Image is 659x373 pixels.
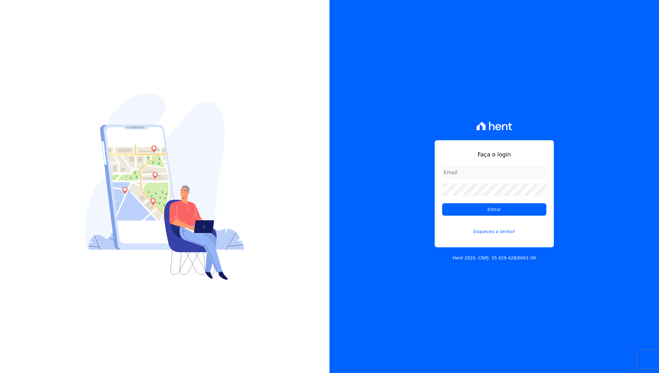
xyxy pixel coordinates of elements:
[442,150,546,159] h1: Faça o login
[442,221,546,235] a: Esqueceu a senha?
[442,166,546,178] input: Email
[442,203,546,216] input: Entrar
[453,255,536,261] p: Hent 2020. CNPJ: 35.429.428/0001-39
[85,93,244,280] img: Login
